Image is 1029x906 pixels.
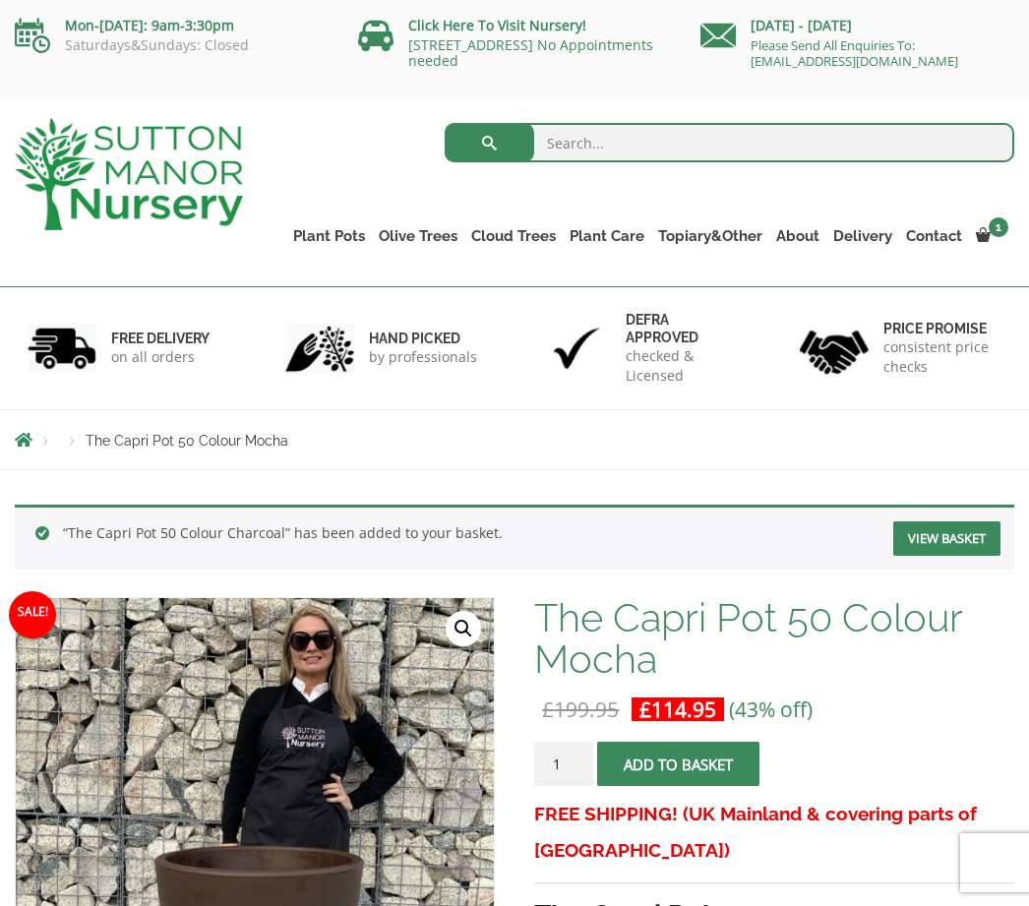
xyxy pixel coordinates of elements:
p: [DATE] - [DATE] [700,14,1014,37]
h6: FREE DELIVERY [111,330,210,347]
bdi: 114.95 [639,695,716,723]
p: by professionals [369,347,477,367]
a: About [769,222,826,250]
bdi: 199.95 [542,695,619,723]
button: Add to basket [597,742,759,786]
span: (43% off) [729,695,813,723]
span: £ [542,695,554,723]
p: on all orders [111,347,210,367]
a: Cloud Trees [464,222,563,250]
a: [STREET_ADDRESS] No Appointments needed [408,35,653,70]
img: 4.jpg [800,318,869,378]
h6: hand picked [369,330,477,347]
input: Search... [445,123,1015,162]
img: 3.jpg [542,324,611,374]
a: Click Here To Visit Nursery! [408,16,586,34]
img: 2.jpg [285,324,354,374]
img: 1.jpg [28,324,96,374]
p: checked & Licensed [626,346,745,386]
p: Saturdays&Sundays: Closed [15,37,329,53]
h6: Defra approved [626,311,745,346]
a: Please Send All Enquiries To: [EMAIL_ADDRESS][DOMAIN_NAME] [751,36,958,70]
a: View basket [893,521,1000,556]
span: The Capri Pot 50 Colour Mocha [86,433,288,449]
a: Plant Care [563,222,651,250]
a: View full-screen image gallery [446,611,481,646]
p: consistent price checks [883,337,1002,377]
span: £ [639,695,651,723]
h1: The Capri Pot 50 Colour Mocha [534,597,1014,680]
div: “The Capri Pot 50 Colour Charcoal” has been added to your basket. [15,505,1014,570]
span: 1 [989,217,1008,237]
span: Sale! [9,591,56,638]
input: Product quantity [534,742,593,786]
a: Plant Pots [286,222,372,250]
a: Delivery [826,222,899,250]
a: Olive Trees [372,222,464,250]
h3: FREE SHIPPING! (UK Mainland & covering parts of [GEOGRAPHIC_DATA]) [534,796,1014,869]
h6: Price promise [883,320,1002,337]
a: Contact [899,222,969,250]
p: Mon-[DATE]: 9am-3:30pm [15,14,329,37]
a: 1 [969,222,1014,250]
a: Topiary&Other [651,222,769,250]
img: logo [15,118,243,230]
nav: Breadcrumbs [15,432,1014,448]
